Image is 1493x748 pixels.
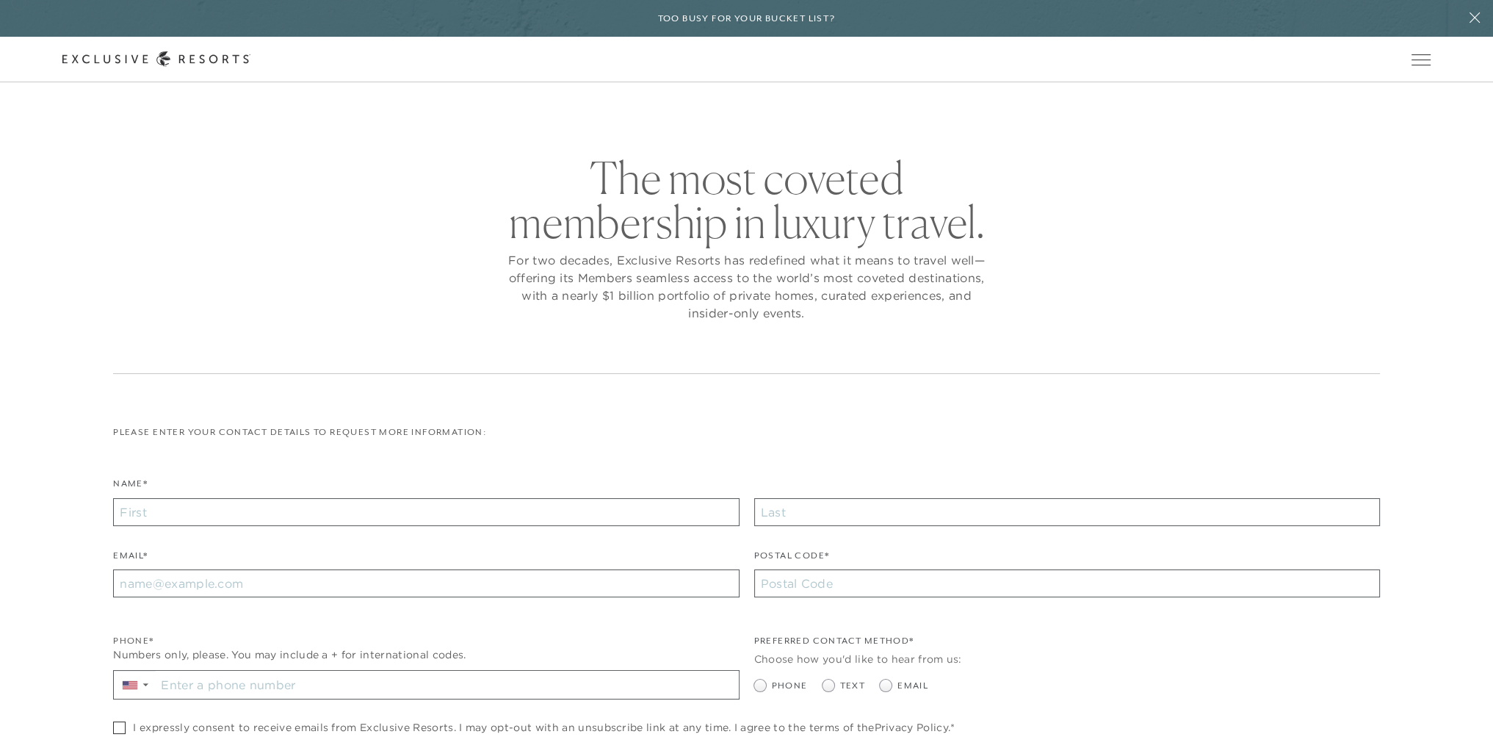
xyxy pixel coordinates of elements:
span: ▼ [141,680,151,689]
input: Postal Code [754,569,1380,597]
legend: Preferred Contact Method* [754,634,914,655]
input: name@example.com [113,569,739,597]
div: Country Code Selector [114,671,156,699]
span: Phone [772,679,808,693]
label: Email* [113,549,148,570]
span: I expressly consent to receive emails from Exclusive Resorts. I may opt-out with an unsubscribe l... [133,722,955,733]
h2: The most coveted membership in luxury travel. [505,156,989,244]
label: Postal Code* [754,549,830,570]
span: Text [840,679,866,693]
button: Open navigation [1411,54,1431,65]
span: Email [897,679,928,693]
div: Phone* [113,634,739,648]
p: Please enter your contact details to request more information: [113,425,1379,439]
input: Enter a phone number [156,671,738,699]
div: Choose how you'd like to hear from us: [754,652,1380,667]
a: Privacy Policy [874,721,947,734]
label: Name* [113,477,148,498]
h6: Too busy for your bucket list? [658,12,836,26]
input: Last [754,498,1380,526]
div: Numbers only, please. You may include a + for international codes. [113,647,739,663]
input: First [113,498,739,526]
p: For two decades, Exclusive Resorts has redefined what it means to travel well—offering its Member... [505,251,989,322]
